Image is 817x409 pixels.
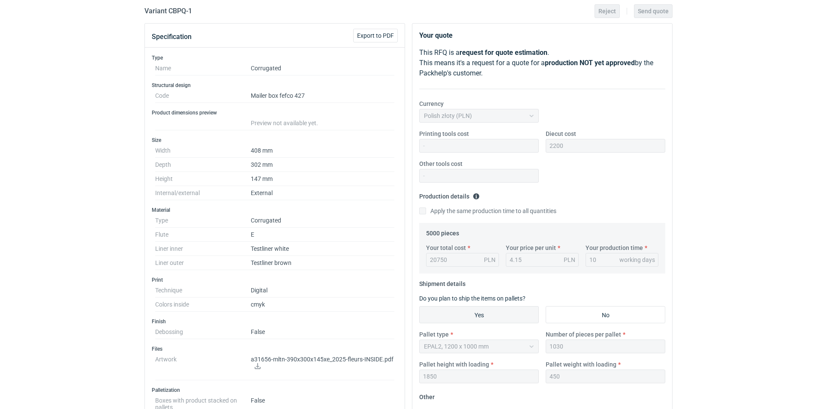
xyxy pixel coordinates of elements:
[251,172,394,186] dd: 147 mm
[546,330,621,339] label: Number of pieces per pallet
[419,189,480,200] legend: Production details
[634,4,673,18] button: Send quote
[419,129,469,138] label: Printing tools cost
[251,158,394,172] dd: 302 mm
[155,352,251,380] dt: Artwork
[460,48,547,57] strong: request for quote estimation
[152,27,192,47] button: Specification
[419,295,526,302] label: Do you plan to ship the items on pallets?
[484,256,496,264] div: PLN
[152,318,398,325] h3: Finish
[152,109,398,116] h3: Product dimensions preview
[419,207,556,215] label: Apply the same production time to all quantities
[419,99,444,108] label: Currency
[598,8,616,14] span: Reject
[155,325,251,339] dt: Debossing
[155,228,251,242] dt: Flute
[357,33,394,39] span: Export to PDF
[353,29,398,42] button: Export to PDF
[419,31,453,39] strong: Your quote
[152,54,398,61] h3: Type
[152,277,398,283] h3: Print
[155,186,251,200] dt: Internal/external
[419,360,489,369] label: Pallet height with loading
[251,325,394,339] dd: False
[152,346,398,352] h3: Files
[155,298,251,312] dt: Colors inside
[419,330,449,339] label: Pallet type
[251,61,394,75] dd: Corrugated
[251,256,394,270] dd: Testliner brown
[155,214,251,228] dt: Type
[152,207,398,214] h3: Material
[251,186,394,200] dd: External
[595,4,620,18] button: Reject
[419,48,665,78] p: This RFQ is a . This means it's a request for a quote for a by the Packhelp's customer.
[586,244,643,252] label: Your production time
[155,172,251,186] dt: Height
[155,242,251,256] dt: Liner inner
[155,144,251,158] dt: Width
[155,283,251,298] dt: Technique
[152,387,398,394] h3: Palletization
[251,283,394,298] dd: Digital
[546,360,616,369] label: Pallet weight with loading
[619,256,655,264] div: working days
[419,390,435,400] legend: Other
[251,89,394,103] dd: Mailer box fefco 427
[251,214,394,228] dd: Corrugated
[152,137,398,144] h3: Size
[251,356,394,370] p: a31656-mltn-390x300x145xe_2025-fleurs-INSIDE.pdf
[152,82,398,89] h3: Structural design
[251,144,394,158] dd: 408 mm
[545,59,635,67] strong: production NOT yet approved
[251,228,394,242] dd: E
[419,159,463,168] label: Other tools cost
[251,120,318,126] span: Preview not available yet.
[564,256,575,264] div: PLN
[638,8,669,14] span: Send quote
[546,129,576,138] label: Diecut cost
[155,256,251,270] dt: Liner outer
[155,61,251,75] dt: Name
[419,277,466,287] legend: Shipment details
[155,158,251,172] dt: Depth
[506,244,556,252] label: Your price per unit
[144,6,192,16] h2: Variant CBPQ - 1
[155,89,251,103] dt: Code
[426,244,466,252] label: Your total cost
[426,226,459,237] legend: 5000 pieces
[251,298,394,312] dd: cmyk
[251,242,394,256] dd: Testliner white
